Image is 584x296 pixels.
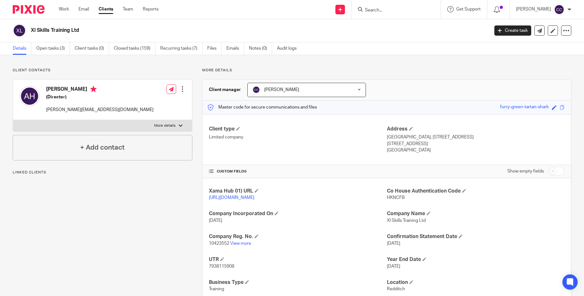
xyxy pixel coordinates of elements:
label: Show empty fields [507,168,544,174]
a: Audit logs [277,42,301,55]
span: [DATE] [387,241,400,246]
p: [STREET_ADDRESS] [387,141,565,147]
img: svg%3E [19,86,40,106]
h4: CUSTOM FIELDS [209,169,387,174]
h4: Xama Hub 01) URL [209,188,387,194]
a: Work [59,6,69,12]
p: More details [154,123,175,128]
input: Search [364,8,422,13]
p: Client contacts [13,68,192,73]
h4: Confirmation Statement Date [387,233,565,240]
a: Clients [99,6,113,12]
a: Emails [226,42,244,55]
p: [PERSON_NAME][EMAIL_ADDRESS][DOMAIN_NAME] [46,107,154,113]
span: 7938115908 [209,264,234,269]
h4: Company Name [387,210,565,217]
h4: Address [387,126,565,132]
img: svg%3E [252,86,260,94]
i: Primary [90,86,97,92]
h4: + Add contact [80,143,125,152]
span: Get Support [456,7,481,11]
p: Linked clients [13,170,192,175]
h4: Year End Date [387,256,565,263]
span: Xl Skills Training Ltd [387,218,426,223]
h4: Client type [209,126,387,132]
div: furry-green-tartan-shark [500,104,549,111]
h5: (Director) [46,94,154,100]
span: 10423552 [209,241,229,246]
span: [PERSON_NAME] [264,88,299,92]
h4: Company Incorporated On [209,210,387,217]
h4: Company Reg. No. [209,233,387,240]
span: Training [209,287,224,291]
p: [GEOGRAPHIC_DATA] [387,147,565,153]
a: Open tasks (3) [36,42,70,55]
a: [URL][DOMAIN_NAME] [209,195,254,200]
p: [GEOGRAPHIC_DATA], [STREET_ADDRESS] [387,134,565,140]
a: Reports [143,6,159,12]
h2: Xl Skills Training Ltd [31,27,394,34]
img: Pixie [13,5,45,14]
a: Details [13,42,31,55]
a: Create task [494,25,531,36]
span: Redditch [387,287,405,291]
p: Master code for secure communications and files [207,104,317,110]
h4: [PERSON_NAME] [46,86,154,94]
a: Team [123,6,133,12]
img: svg%3E [554,4,564,15]
a: Closed tasks (159) [114,42,155,55]
h4: Business Type [209,279,387,286]
h4: Location [387,279,565,286]
a: View more [230,241,251,246]
p: Limited company [209,134,387,140]
img: svg%3E [13,24,26,37]
h4: UTR [209,256,387,263]
a: Files [207,42,222,55]
h3: Client manager [209,87,241,93]
a: Email [79,6,89,12]
a: Client tasks (0) [75,42,109,55]
span: HKNCFB [387,195,405,200]
h4: Co House Authentication Code [387,188,565,194]
a: Recurring tasks (7) [160,42,203,55]
p: [PERSON_NAME] [516,6,551,12]
span: [DATE] [387,264,400,269]
p: More details [202,68,571,73]
span: [DATE] [209,218,222,223]
a: Notes (0) [249,42,272,55]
